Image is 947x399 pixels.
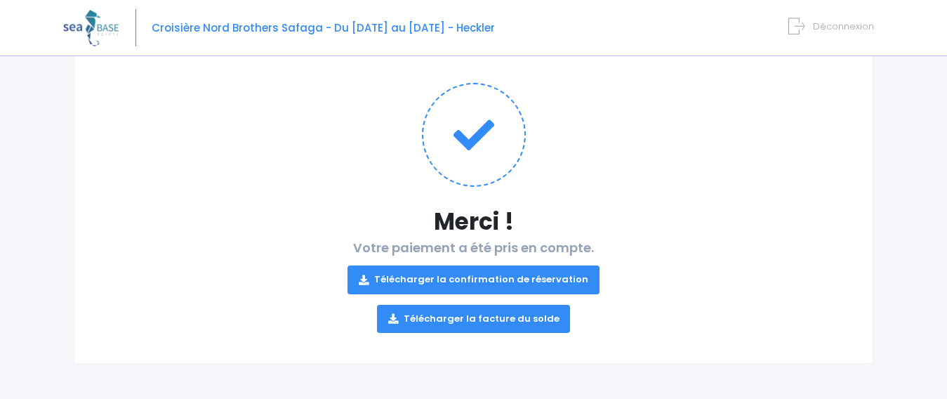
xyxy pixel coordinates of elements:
[102,208,845,235] h1: Merci !
[813,20,874,33] span: Déconnexion
[347,266,600,294] a: Télécharger la confirmation de réservation
[102,240,845,333] h2: Votre paiement a été pris en compte.
[152,20,495,35] span: Croisière Nord Brothers Safaga - Du [DATE] au [DATE] - Heckler
[377,305,571,333] a: Télécharger la facture du solde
